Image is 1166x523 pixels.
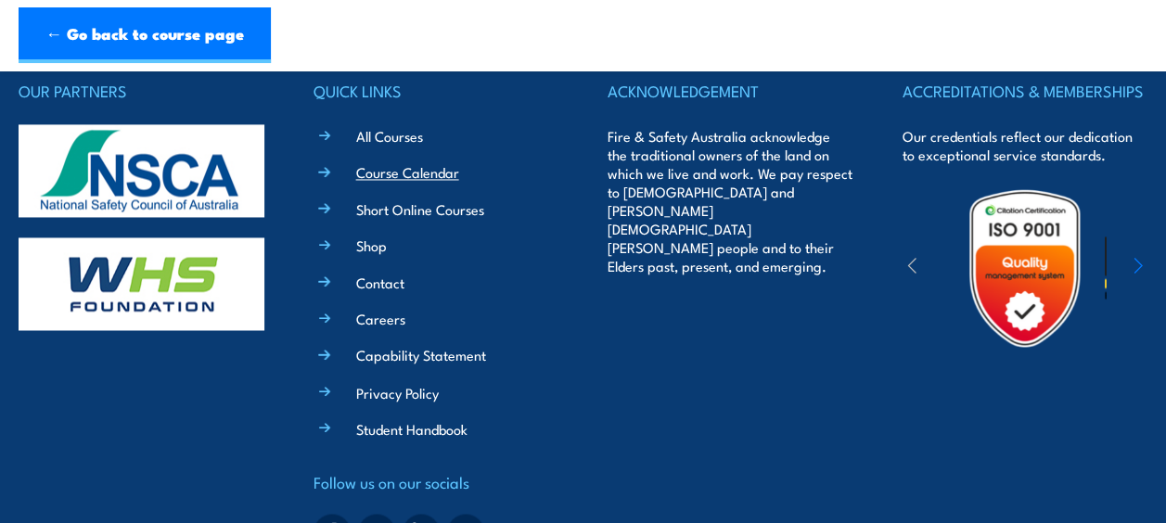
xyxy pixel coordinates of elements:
img: whs-logo-footer [19,237,264,330]
a: Careers [356,309,405,328]
h4: QUICK LINKS [314,78,559,104]
h4: ACCREDITATIONS & MEMBERSHIPS [903,78,1148,104]
p: Our credentials reflect our dedication to exceptional service standards. [903,127,1148,164]
p: Fire & Safety Australia acknowledge the traditional owners of the land on which we live and work.... [608,127,853,275]
a: Student Handbook [356,418,468,438]
a: Shop [356,236,387,255]
a: All Courses [356,126,423,146]
a: Privacy Policy [356,382,439,402]
a: Short Online Courses [356,199,484,219]
a: Capability Statement [356,345,486,364]
h4: OUR PARTNERS [19,78,264,104]
a: ← Go back to course page [19,7,271,63]
a: Course Calendar [356,162,459,182]
h4: ACKNOWLEDGEMENT [608,78,853,104]
img: nsca-logo-footer [19,124,264,217]
a: Contact [356,273,404,292]
img: Untitled design (19) [944,187,1106,349]
h4: Follow us on our socials [314,468,559,494]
